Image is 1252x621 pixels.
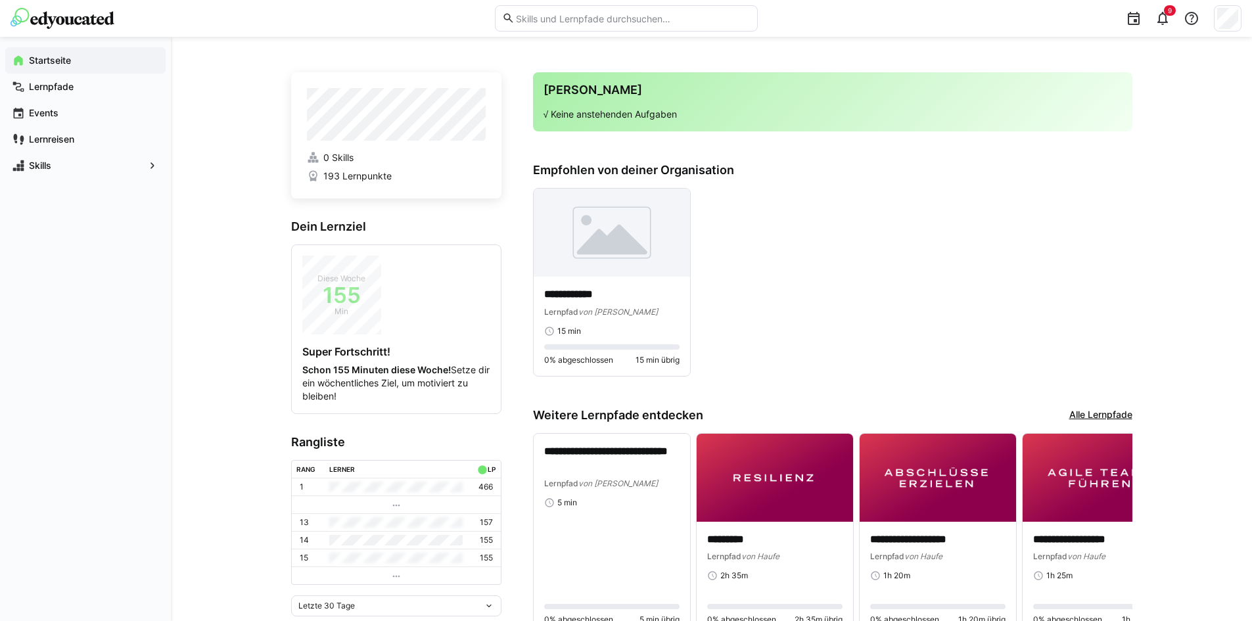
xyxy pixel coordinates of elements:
[478,482,493,492] p: 466
[904,551,942,561] span: von Haufe
[300,517,309,528] p: 13
[557,497,577,508] span: 5 min
[534,189,690,277] img: image
[300,535,309,545] p: 14
[488,465,496,473] div: LP
[1046,570,1073,581] span: 1h 25m
[578,478,658,488] span: von [PERSON_NAME]
[1033,551,1067,561] span: Lernpfad
[298,601,355,611] span: Letzte 30 Tage
[302,363,490,403] p: Setze dir ein wöchentliches Ziel, um motiviert zu bleiben!
[480,553,493,563] p: 155
[515,12,750,24] input: Skills und Lernpfade durchsuchen…
[1067,551,1105,561] span: von Haufe
[544,478,578,488] span: Lernpfad
[480,517,493,528] p: 157
[307,151,486,164] a: 0 Skills
[870,551,904,561] span: Lernpfad
[296,465,315,473] div: Rang
[480,535,493,545] p: 155
[323,170,392,183] span: 193 Lernpunkte
[533,408,703,423] h3: Weitere Lernpfade entdecken
[533,163,1132,177] h3: Empfohlen von deiner Organisation
[302,345,490,358] h4: Super Fortschritt!
[636,355,680,365] span: 15 min übrig
[1168,7,1172,14] span: 9
[291,435,501,449] h3: Rangliste
[1069,408,1132,423] a: Alle Lernpfade
[707,551,741,561] span: Lernpfad
[697,434,853,522] img: image
[323,151,354,164] span: 0 Skills
[557,326,581,336] span: 15 min
[860,434,1016,522] img: image
[302,364,451,375] strong: Schon 155 Minuten diese Woche!
[578,307,658,317] span: von [PERSON_NAME]
[741,551,779,561] span: von Haufe
[883,570,910,581] span: 1h 20m
[720,570,748,581] span: 2h 35m
[329,465,355,473] div: Lerner
[544,108,1122,121] p: √ Keine anstehenden Aufgaben
[300,553,308,563] p: 15
[300,482,304,492] p: 1
[1023,434,1179,522] img: image
[291,219,501,234] h3: Dein Lernziel
[544,355,613,365] span: 0% abgeschlossen
[544,83,1122,97] h3: [PERSON_NAME]
[544,307,578,317] span: Lernpfad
